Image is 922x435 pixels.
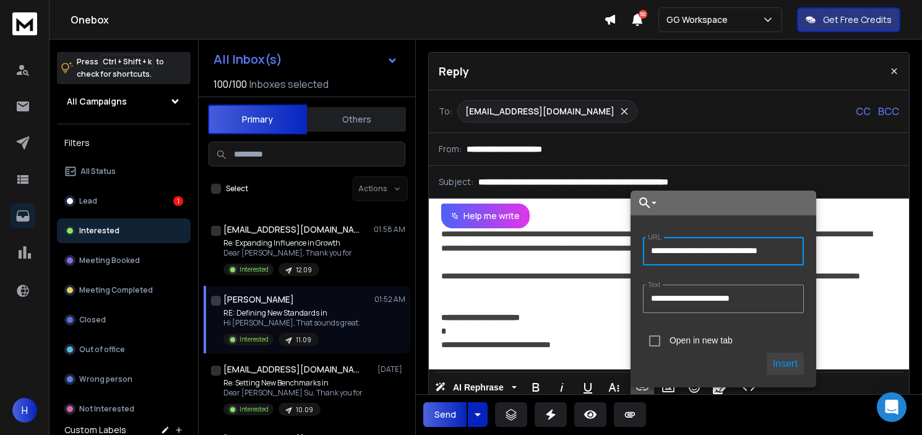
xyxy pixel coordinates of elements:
[12,398,37,423] button: H
[79,256,140,265] p: Meeting Booked
[226,184,248,194] label: Select
[239,335,269,344] p: Interested
[79,404,134,414] p: Not Interested
[657,375,680,400] button: Insert Image (Ctrl+P)
[439,143,462,155] p: From:
[173,196,183,206] div: 1
[878,104,899,119] p: BCC
[441,204,530,228] button: Help me write
[683,375,706,400] button: Emoticons
[666,14,733,26] p: GG Workspace
[57,189,191,213] button: Lead1
[439,105,452,118] p: To:
[450,382,506,393] span: AI Rephrase
[631,191,659,215] button: Choose Link
[208,105,307,134] button: Primary
[79,374,132,384] p: Wrong person
[550,375,574,400] button: Italic (Ctrl+I)
[223,363,360,376] h1: [EMAIL_ADDRESS][DOMAIN_NAME]
[79,196,97,206] p: Lead
[57,337,191,362] button: Out of office
[71,12,604,27] h1: Onebox
[57,308,191,332] button: Closed
[856,104,871,119] p: CC
[57,367,191,392] button: Wrong person
[737,375,760,400] button: Code View
[767,353,804,375] button: Insert
[645,233,664,241] label: URL
[223,223,360,236] h1: [EMAIL_ADDRESS][DOMAIN_NAME]
[79,226,119,236] p: Interested
[79,345,125,355] p: Out of office
[670,335,733,345] label: Open in new tab
[101,54,153,69] span: Ctrl + Shift + k
[439,176,473,188] p: Subject:
[223,238,352,248] p: Re: Expanding Influence in Growth
[296,265,312,275] p: 12.09
[239,265,269,274] p: Interested
[213,77,247,92] span: 100 / 100
[439,62,469,80] p: Reply
[223,293,294,306] h1: [PERSON_NAME]
[80,166,116,176] p: All Status
[223,308,360,318] p: RE: Defining New Standards in
[57,134,191,152] h3: Filters
[67,95,127,108] h1: All Campaigns
[296,405,313,415] p: 10.09
[57,89,191,114] button: All Campaigns
[709,375,732,400] button: Signature
[223,388,363,398] p: Dear [PERSON_NAME] Su, Thank you for
[307,106,406,133] button: Others
[223,378,363,388] p: Re: Setting New Benchmarks in
[223,248,352,258] p: Dear [PERSON_NAME], Thank you for
[57,278,191,303] button: Meeting Completed
[465,105,614,118] p: [EMAIL_ADDRESS][DOMAIN_NAME]
[57,218,191,243] button: Interested
[877,392,907,422] div: Open Intercom Messenger
[645,281,663,289] label: Text
[204,47,408,72] button: All Inbox(s)
[423,402,467,427] button: Send
[433,375,519,400] button: AI Rephrase
[57,248,191,273] button: Meeting Booked
[57,159,191,184] button: All Status
[79,315,106,325] p: Closed
[223,318,360,328] p: Hi [PERSON_NAME], That sounds great.
[239,405,269,414] p: Interested
[77,56,164,80] p: Press to check for shortcuts.
[823,14,892,26] p: Get Free Credits
[12,12,37,35] img: logo
[797,7,900,32] button: Get Free Credits
[213,53,282,66] h1: All Inbox(s)
[639,10,647,19] span: 50
[296,335,311,345] p: 11.09
[374,295,405,304] p: 01:52 AM
[57,397,191,421] button: Not Interested
[374,225,405,235] p: 01:58 AM
[377,364,405,374] p: [DATE]
[79,285,153,295] p: Meeting Completed
[249,77,329,92] h3: Inboxes selected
